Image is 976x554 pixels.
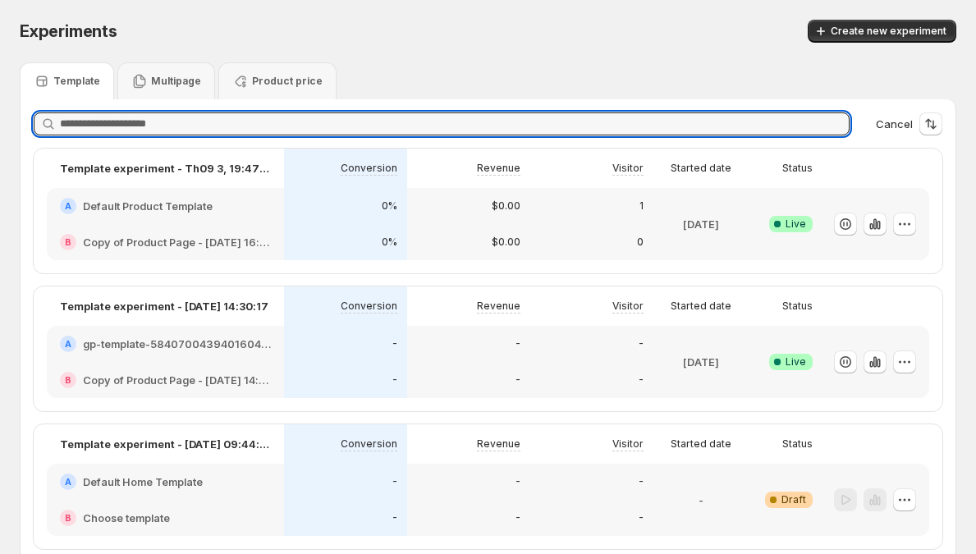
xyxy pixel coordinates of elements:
p: Status [782,300,813,313]
p: Template [53,75,100,88]
h2: Default Home Template [83,474,203,490]
p: - [515,337,520,350]
p: Product price [252,75,323,88]
p: Status [782,437,813,451]
span: Cancel [876,116,913,132]
p: - [515,373,520,387]
p: Template experiment - [DATE] 14:30:17 [60,298,268,314]
p: - [639,475,644,488]
p: Conversion [341,300,397,313]
p: Template experiment - Th09 3, 19:47:37 [60,160,271,176]
span: Draft [781,493,806,506]
p: - [392,337,397,350]
h2: Default Product Template [83,198,213,214]
button: Sort the results [919,112,942,135]
p: Multipage [151,75,201,88]
p: - [392,475,397,488]
h2: A [65,201,71,211]
p: 0% [382,199,397,213]
p: $0.00 [492,236,520,249]
p: 0 [637,236,644,249]
p: Template experiment - [DATE] 09:44:01 [60,436,271,452]
span: Live [786,217,806,231]
p: [DATE] [683,216,719,232]
p: - [392,373,397,387]
h2: A [65,477,71,487]
p: Revenue [477,162,520,175]
h2: Copy of Product Page - [DATE] 14:34:33 [83,372,271,388]
p: Started date [671,162,731,175]
p: Conversion [341,437,397,451]
span: Experiments [20,21,117,41]
p: $0.00 [492,199,520,213]
h2: gp-template-584070043940160483 [83,336,271,352]
p: - [639,337,644,350]
p: Revenue [477,300,520,313]
h2: Choose template [83,510,170,526]
p: Visitor [612,300,644,313]
h2: B [65,375,71,385]
p: - [392,511,397,524]
button: Create new experiment [808,20,956,43]
p: - [515,511,520,524]
p: - [699,492,703,508]
span: Create new experiment [831,25,946,38]
p: 1 [639,199,644,213]
p: - [639,373,644,387]
p: Conversion [341,162,397,175]
p: Visitor [612,162,644,175]
p: Started date [671,300,731,313]
p: 0% [382,236,397,249]
p: Visitor [612,437,644,451]
span: Live [786,355,806,369]
h2: B [65,513,71,523]
p: [DATE] [683,354,719,370]
p: Started date [671,437,731,451]
button: Cancel [866,108,923,140]
p: Status [782,162,813,175]
p: - [515,475,520,488]
h2: Copy of Product Page - [DATE] 16:53:53 [83,234,271,250]
h2: A [65,339,71,349]
p: Revenue [477,437,520,451]
p: - [639,511,644,524]
h2: B [65,237,71,247]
